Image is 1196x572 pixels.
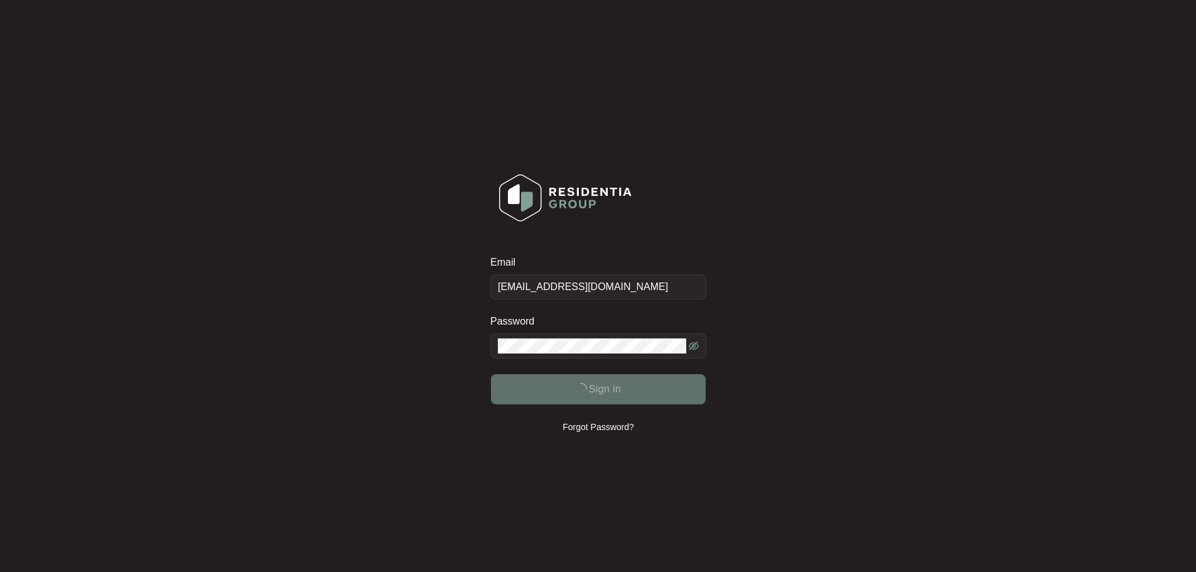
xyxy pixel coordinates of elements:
[563,421,634,433] p: Forgot Password?
[498,338,686,353] input: Password
[490,256,524,269] label: Email
[491,166,640,230] img: Login Logo
[588,382,621,397] span: Sign in
[490,274,706,299] input: Email
[571,380,590,398] span: loading
[689,341,699,351] span: eye-invisible
[491,374,706,404] button: Sign in
[490,315,544,328] label: Password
